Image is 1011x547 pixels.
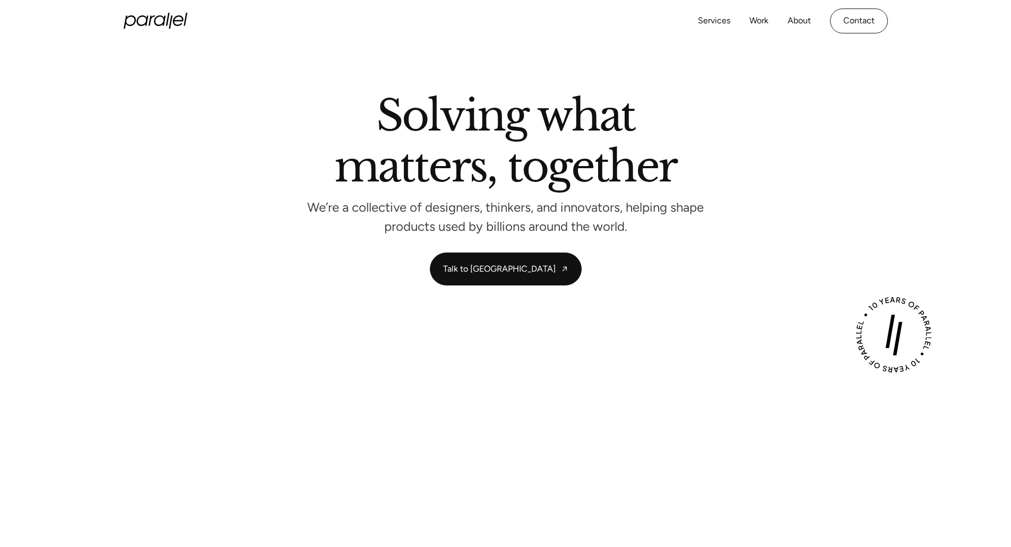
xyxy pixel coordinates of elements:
[749,13,768,29] a: Work
[334,95,677,192] h2: Solving what matters, together
[788,13,811,29] a: About
[830,8,888,33] a: Contact
[698,13,730,29] a: Services
[307,203,705,231] p: We’re a collective of designers, thinkers, and innovators, helping shape products used by billion...
[124,13,187,29] a: home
